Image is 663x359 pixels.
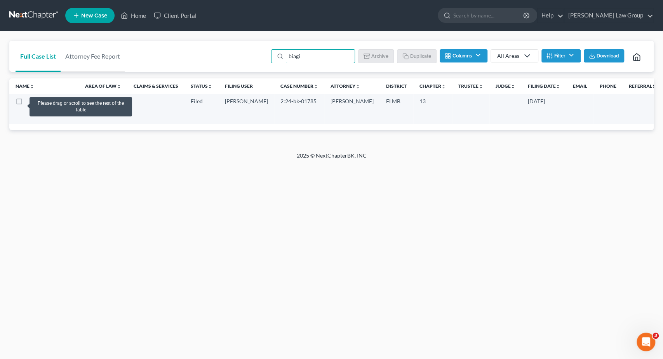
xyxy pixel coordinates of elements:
[324,94,380,124] td: [PERSON_NAME]
[479,84,483,89] i: unfold_more
[564,9,653,23] a: [PERSON_NAME] Law Group
[81,13,107,19] span: New Case
[280,83,318,89] a: Case Numberunfold_more
[584,49,624,62] button: Download
[528,83,560,89] a: Filing Dateunfold_more
[355,84,360,89] i: unfold_more
[117,84,121,89] i: unfold_more
[522,94,567,124] td: [DATE]
[597,53,619,59] span: Download
[274,94,324,124] td: 2:24-bk-01785
[150,9,200,23] a: Client Portal
[441,84,446,89] i: unfold_more
[497,52,519,60] div: All Areas
[219,94,274,124] td: [PERSON_NAME]
[380,78,413,94] th: District
[61,41,125,72] a: Attorney Fee Report
[453,8,524,23] input: Search by name...
[117,9,150,23] a: Home
[286,50,355,63] input: Search by name...
[556,84,560,89] i: unfold_more
[419,83,446,89] a: Chapterunfold_more
[567,78,593,94] th: Email
[30,97,132,116] div: Please drag or scroll to see the rest of the table
[313,84,318,89] i: unfold_more
[511,84,515,89] i: unfold_more
[16,83,34,89] a: Nameunfold_more
[16,41,61,72] a: Full Case List
[85,83,121,89] a: Area of Lawunfold_more
[191,83,212,89] a: Statusunfold_more
[380,94,413,124] td: FLMB
[208,84,212,89] i: unfold_more
[127,78,184,94] th: Claims & Services
[110,152,553,166] div: 2025 © NextChapterBK, INC
[593,78,623,94] th: Phone
[538,9,564,23] a: Help
[413,94,452,124] td: 13
[184,94,219,124] td: Filed
[637,333,655,351] iframe: Intercom live chat
[331,83,360,89] a: Attorneyunfold_more
[30,84,34,89] i: unfold_more
[496,83,515,89] a: Judgeunfold_more
[440,49,487,62] button: Columns
[541,49,581,62] button: Filter
[458,83,483,89] a: Trusteeunfold_more
[79,94,127,124] td: Bankruptcy
[219,78,274,94] th: Filing User
[653,333,659,339] span: 3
